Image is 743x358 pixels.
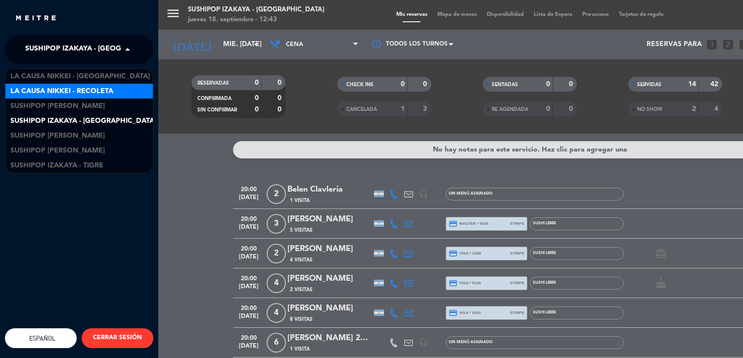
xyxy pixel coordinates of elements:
span: Sushipop Izakaya - [GEOGRAPHIC_DATA] [10,115,156,127]
span: Sushipop Izakaya - [GEOGRAPHIC_DATA] [25,39,171,60]
span: Sushipop [PERSON_NAME] [10,145,105,156]
span: Sushipop [PERSON_NAME] [10,130,105,142]
span: Sushipop Izakaya - Tigre [10,160,103,171]
button: CERRAR SESIÓN [82,328,153,348]
span: La Causa Nikkei - Recoleta [10,86,113,97]
span: La Causa Nikkei - [GEOGRAPHIC_DATA] [10,71,150,82]
span: Español [27,335,55,342]
span: Sushipop [PERSON_NAME] [10,101,105,112]
img: MEITRE [15,15,57,22]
